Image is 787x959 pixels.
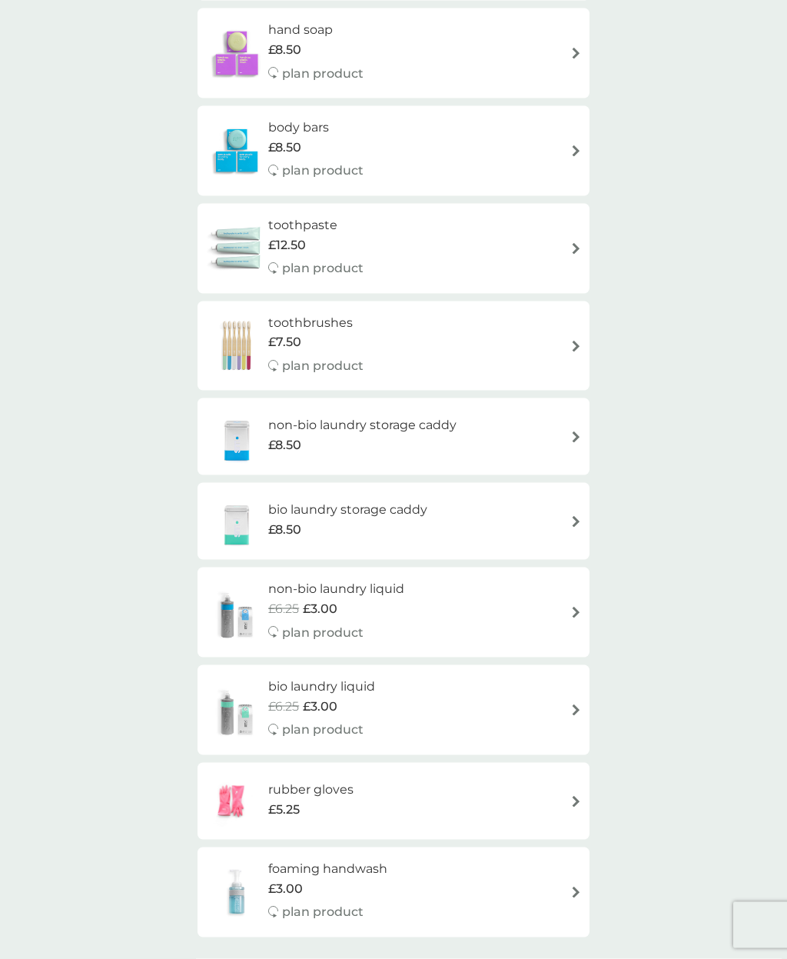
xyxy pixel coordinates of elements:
img: hand soap [205,27,268,81]
span: £3.00 [268,879,303,899]
p: plan product [282,902,364,922]
img: arrow right [570,341,582,352]
h6: hand soap [268,20,364,40]
p: plan product [282,623,364,643]
img: foaming handwash [205,865,268,919]
img: body bars [205,125,268,178]
img: arrow right [570,607,582,618]
img: arrow right [570,145,582,157]
img: non-bio laundry liquid [205,586,268,640]
span: £6.25 [268,599,299,619]
h6: non-bio laundry liquid [268,579,404,599]
span: £8.50 [268,40,301,60]
h6: foaming handwash [268,859,387,879]
p: plan product [282,64,364,84]
img: rubber gloves [205,774,259,828]
h6: bio laundry storage caddy [268,500,427,520]
span: £8.50 [268,138,301,158]
p: plan product [282,356,364,376]
span: £7.50 [268,332,301,352]
h6: body bars [268,118,364,138]
img: toothbrushes [205,319,268,373]
h6: non-bio laundry storage caddy [268,415,457,435]
span: £3.00 [303,697,337,717]
img: toothpaste [205,221,268,275]
img: arrow right [570,887,582,898]
span: £3.00 [303,599,337,619]
span: £8.50 [268,435,301,455]
p: plan product [282,161,364,181]
span: £8.50 [268,520,301,540]
h6: toothbrushes [268,313,364,333]
h6: bio laundry liquid [268,677,375,697]
span: £5.25 [268,800,300,820]
span: £12.50 [268,235,306,255]
h6: toothpaste [268,215,364,235]
img: non-bio laundry storage caddy [205,410,268,464]
p: plan product [282,720,364,740]
img: arrow right [570,516,582,528]
span: £6.25 [268,697,299,717]
img: arrow right [570,704,582,716]
img: arrow right [570,431,582,443]
img: bio laundry liquid [205,684,268,738]
h6: rubber gloves [268,780,354,800]
img: arrow right [570,48,582,59]
img: arrow right [570,796,582,807]
p: plan product [282,258,364,278]
img: bio laundry storage caddy [205,494,268,548]
img: arrow right [570,243,582,255]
